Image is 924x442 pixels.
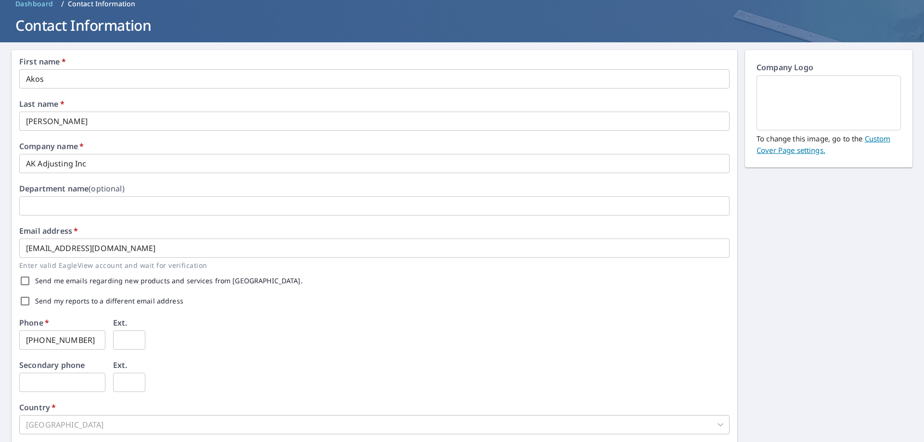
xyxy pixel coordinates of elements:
label: Department name [19,185,125,192]
b: (optional) [89,183,125,194]
label: Secondary phone [19,361,85,369]
label: Ext. [113,361,128,369]
label: Send my reports to a different email address [35,298,183,304]
div: [GEOGRAPHIC_DATA] [19,415,730,434]
label: Country [19,404,56,411]
label: First name [19,58,66,65]
label: Send me emails regarding new products and services from [GEOGRAPHIC_DATA]. [35,278,303,284]
h1: Contact Information [12,15,912,35]
img: EmptyCustomerLogo.png [768,77,889,129]
label: Ext. [113,319,128,327]
label: Last name [19,100,64,108]
label: Phone [19,319,49,327]
p: To change this image, go to the [757,130,901,156]
label: Company name [19,142,84,150]
label: Email address [19,227,78,235]
p: Company Logo [757,62,901,76]
p: Enter valid EagleView account and wait for verification [19,260,723,271]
